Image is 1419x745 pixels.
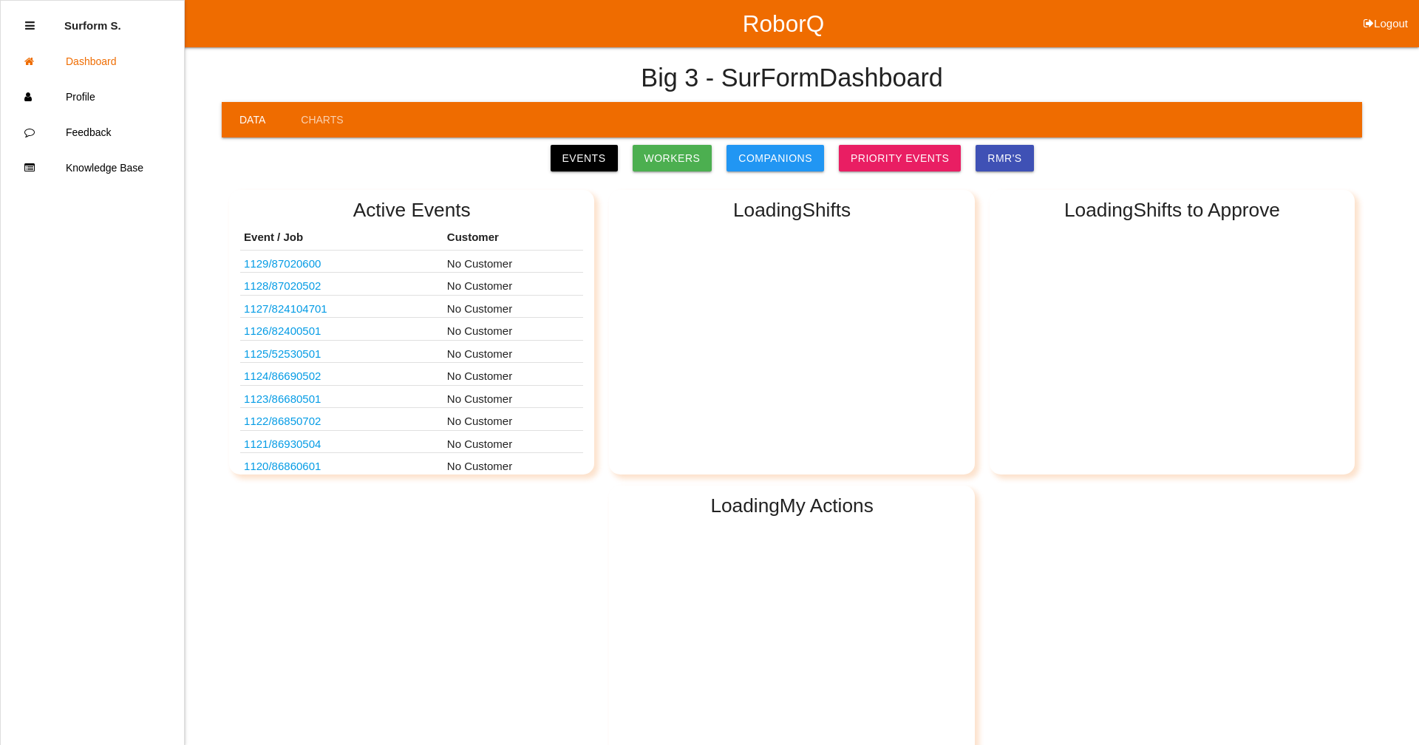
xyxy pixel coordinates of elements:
[240,340,443,363] td: HEMI COVER TIMING CHAIN VAC TRAY 0CD86761
[1001,200,1344,221] h2: Loading Shifts to Approve
[244,302,327,315] a: 1127/824104701
[443,408,583,431] td: No Customer
[244,257,321,270] a: 1129/87020600
[620,495,963,517] h2: Loading My Actions
[620,200,963,221] h2: Loading Shifts
[25,8,35,44] div: Close
[1,79,184,115] a: Profile
[551,145,618,171] a: Events
[443,453,583,476] td: No Customer
[1,150,184,186] a: Knowledge Base
[1,115,184,150] a: Feedback
[240,453,443,476] td: HF55G TN1934 STARTER TRAY
[240,295,443,318] td: D1003101R04 - FAURECIA TOP PAD LID
[443,250,583,273] td: No Customer
[240,430,443,453] td: TN1933 HF55M STATOR CORE
[443,340,583,363] td: No Customer
[244,279,321,292] a: 1128/87020502
[1,44,184,79] a: Dashboard
[244,370,321,382] a: 1124/86690502
[443,318,583,341] td: No Customer
[244,415,321,427] a: 1122/86850702
[283,102,361,137] a: Charts
[240,250,443,273] td: HONDA T90X SF 45 X 48 PALLETS
[240,318,443,341] td: D1003101R04 - FAURECIA TOP PAD TRAY
[443,385,583,408] td: No Customer
[240,225,443,250] th: Event / Job
[641,64,943,92] h4: Big 3 - SurForm Dashboard
[443,273,583,296] td: No Customer
[244,324,321,337] a: 1126/82400501
[443,225,583,250] th: Customer
[240,273,443,296] td: HONDA T90X
[443,295,583,318] td: No Customer
[443,430,583,453] td: No Customer
[240,385,443,408] td: D1024160 - DEKA BATTERY
[726,145,824,171] a: Companions
[64,8,121,32] p: Surform Scheduler surform Scheduler
[839,145,961,171] a: Priority Events
[633,145,712,171] a: Workers
[222,102,283,137] a: Data
[240,408,443,431] td: HF55G TN1934 TRAY
[240,200,583,221] h2: Active Events
[244,460,321,472] a: 1120/86860601
[244,347,321,360] a: 1125/52530501
[244,392,321,405] a: 1123/86680501
[244,438,321,450] a: 1121/86930504
[240,363,443,386] td: D104465 - DEKA BATTERY - MEXICO
[443,363,583,386] td: No Customer
[976,145,1033,171] a: RMR's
